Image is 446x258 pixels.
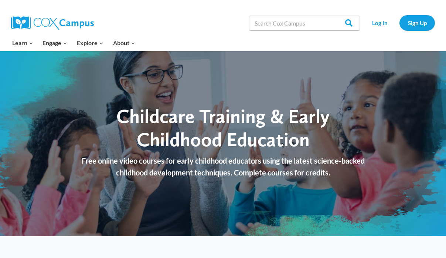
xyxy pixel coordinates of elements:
[74,155,373,178] p: Free online video courses for early childhood educators using the latest science-backed childhood...
[364,15,435,30] nav: Secondary Navigation
[249,16,360,30] input: Search Cox Campus
[399,15,435,30] a: Sign Up
[364,15,396,30] a: Log In
[42,38,67,48] span: Engage
[113,38,135,48] span: About
[77,38,103,48] span: Explore
[12,38,33,48] span: Learn
[7,35,140,51] nav: Primary Navigation
[116,104,330,151] span: Childcare Training & Early Childhood Education
[11,16,94,30] img: Cox Campus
